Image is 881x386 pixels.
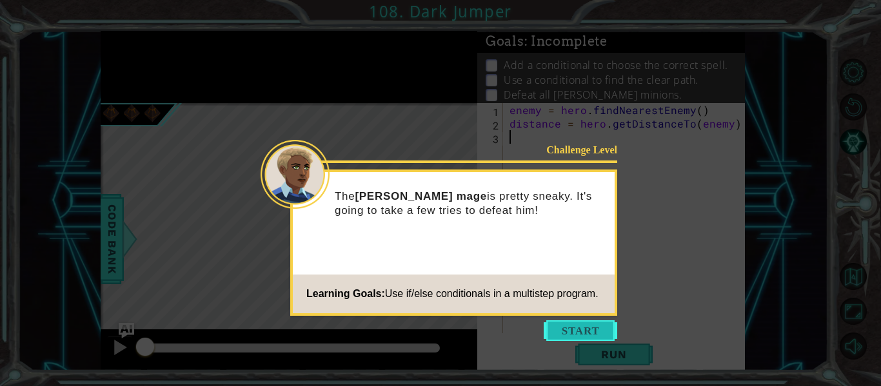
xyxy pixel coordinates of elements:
[306,288,385,299] span: Learning Goals:
[544,320,617,341] button: Start
[355,190,487,202] strong: [PERSON_NAME] mage
[385,288,599,299] span: Use if/else conditionals in a multistep program.
[335,189,606,218] p: The is pretty sneaky. It's going to take a few tries to defeat him!
[535,143,617,157] div: Challenge Level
